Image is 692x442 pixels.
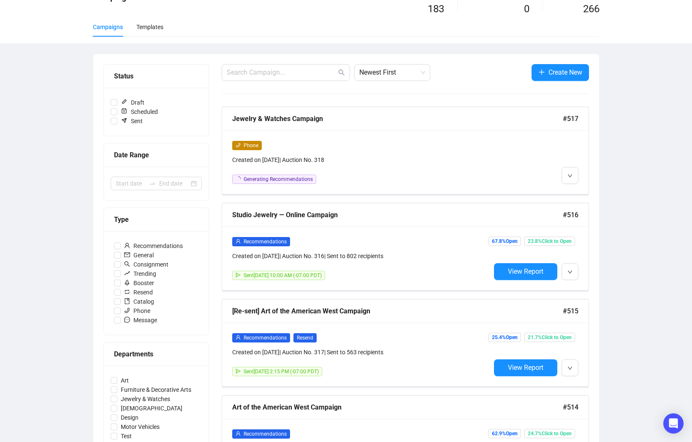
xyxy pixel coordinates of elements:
a: [Re-sent] Art of the American West Campaign#515userRecommendationsResendCreated on [DATE]| Auctio... [222,299,589,387]
span: Consignment [121,260,172,269]
span: [DEMOGRAPHIC_DATA] [117,404,186,413]
span: Phone [244,143,258,148]
span: Sent [DATE] 10:00 AM (-07:00 PDT) [244,272,322,278]
span: Generating Recommendations [244,176,313,182]
span: swap-right [149,180,156,187]
div: [Re-sent] Art of the American West Campaign [232,306,563,316]
span: to [149,180,156,187]
span: Catalog [121,297,157,306]
span: Resend [293,333,317,342]
div: Departments [114,349,198,359]
span: #515 [563,306,578,316]
span: rocket [124,280,130,286]
span: book [124,298,130,304]
span: mail [124,252,130,258]
div: Created on [DATE] | Auction No. 318 [232,155,491,164]
a: Jewelry & Watches Campaign#517phonePhoneCreated on [DATE]| Auction No. 318loadingGenerating Recom... [222,107,589,194]
span: Phone [121,306,154,315]
span: send [236,272,241,278]
span: phone [236,143,241,148]
button: View Report [494,359,557,376]
span: Jewelry & Watches [117,394,174,404]
div: Created on [DATE] | Auction No. 316 | Sent to 802 recipients [232,251,491,261]
span: Recommendations [121,241,186,251]
span: search [124,261,130,267]
span: loading [234,175,242,183]
span: Sent [DATE] 2:15 PM (-07:00 PDT) [244,369,319,375]
span: Draft [117,98,148,107]
span: Test [117,431,135,441]
span: Booster [121,278,157,288]
span: Recommendations [244,335,287,341]
span: user [236,431,241,436]
span: 183 [428,3,444,15]
span: Create New [548,67,582,78]
span: 23.8% Click to Open [524,237,575,246]
span: 21.7% Click to Open [524,333,575,342]
div: Campaigns [93,22,123,32]
span: rise [124,270,130,276]
span: Design [117,413,142,422]
div: Studio Jewelry — Online Campaign [232,210,563,220]
span: Recommendations [244,431,287,437]
span: Newest First [359,65,425,81]
span: Resend [121,288,156,297]
div: Created on [DATE] | Auction No. 317 | Sent to 563 recipients [232,348,491,357]
span: down [567,270,573,275]
div: Date Range [114,150,198,160]
span: 24.7% Click to Open [524,429,575,438]
span: message [124,317,130,323]
span: General [121,251,157,260]
span: Message [121,315,160,325]
span: 266 [583,3,600,15]
input: Start date [116,179,146,188]
div: Status [114,71,198,81]
div: Jewelry & Watches Campaign [232,113,563,124]
a: Studio Jewelry — Online Campaign#516userRecommendationsCreated on [DATE]| Auction No. 316| Sent t... [222,203,589,291]
span: down [567,173,573,178]
span: 25.4% Open [488,333,521,342]
div: Type [114,214,198,225]
span: Sent [117,116,146,126]
span: Art [117,376,132,385]
span: 67.8% Open [488,237,521,246]
span: plus [538,69,545,75]
span: 0 [524,3,529,15]
span: View Report [508,267,543,275]
span: Scheduled [117,107,161,116]
div: Open Intercom Messenger [663,413,684,434]
input: Search Campaign... [227,67,337,78]
button: View Report [494,263,557,280]
span: retweet [124,289,130,295]
span: phone [124,307,130,313]
div: Art of the American West Campaign [232,402,563,412]
span: Furniture & Decorative Arts [117,385,195,394]
input: End date [159,179,189,188]
span: 62.9% Open [488,429,521,438]
span: user [236,335,241,340]
span: user [236,239,241,244]
span: search [338,69,345,76]
span: Motor Vehicles [117,422,163,431]
button: Create New [532,64,589,81]
span: #516 [563,210,578,220]
span: user [124,243,130,248]
span: Recommendations [244,239,287,245]
div: Templates [136,22,163,32]
span: down [567,366,573,371]
span: send [236,369,241,374]
span: #514 [563,402,578,412]
span: Trending [121,269,160,278]
span: #517 [563,113,578,124]
span: View Report [508,364,543,372]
